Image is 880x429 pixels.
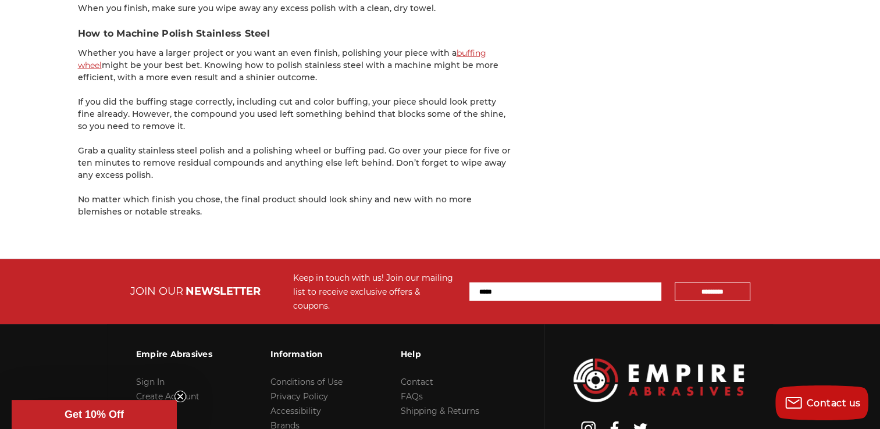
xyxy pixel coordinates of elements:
[270,406,321,416] a: Accessibility
[130,285,183,298] span: JOIN OUR
[270,377,343,387] a: Conditions of Use
[401,391,423,402] a: FAQs
[293,271,458,313] div: Keep in touch with us! Join our mailing list to receive exclusive offers & coupons.
[174,391,186,402] button: Close teaser
[401,406,479,416] a: Shipping & Returns
[270,342,343,366] h3: Information
[807,398,861,409] span: Contact us
[78,2,514,15] p: When you finish, make sure you wipe away any excess polish with a clean, dry towel.
[775,385,868,420] button: Contact us
[270,391,328,402] a: Privacy Policy
[78,47,514,84] p: Whether you have a larger project or you want an even finish, polishing your piece with a might b...
[401,377,433,387] a: Contact
[65,409,124,420] span: Get 10% Off
[78,96,514,133] p: If you did the buffing stage correctly, including cut and color buffing, your piece should look p...
[78,27,514,41] h3: How to Machine Polish Stainless Steel
[78,145,514,181] p: Grab a quality stainless steel polish and a polishing wheel or buffing pad. Go over your piece fo...
[136,377,165,387] a: Sign In
[12,400,177,429] div: Get 10% OffClose teaser
[401,342,479,366] h3: Help
[573,359,744,402] img: Empire Abrasives Logo Image
[136,342,212,366] h3: Empire Abrasives
[136,391,199,402] a: Create Account
[186,285,261,298] span: NEWSLETTER
[78,48,486,70] a: buffing wheel
[78,194,514,218] p: No matter which finish you chose, the final product should look shiny and new with no more blemis...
